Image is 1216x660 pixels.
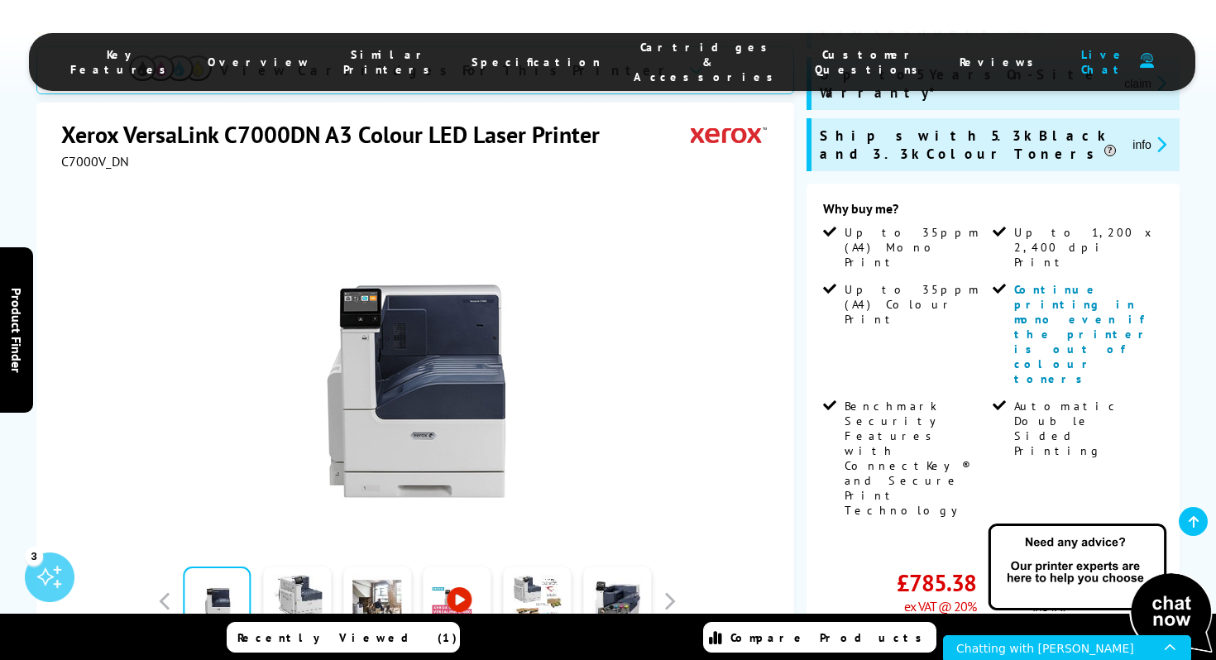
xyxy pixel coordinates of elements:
iframe: Chat icon for chat window [943,635,1191,660]
span: Compare Products [730,630,931,645]
span: Cartridges & Accessories [634,40,782,84]
span: Product Finder [8,288,25,373]
button: promo-description [1127,135,1171,154]
span: Key Features [70,47,175,77]
div: 3 [25,547,43,565]
span: Recently Viewed (1) [237,630,457,645]
h1: Xerox VersaLink C7000DN A3 Colour LED Laser Printer [61,119,616,150]
span: £785.38 [897,567,976,598]
div: Why buy me? [823,200,1163,225]
span: Reviews [960,55,1042,69]
span: Similar Printers [343,47,438,77]
span: Up to 1,200 x 2,400 dpi Print [1014,225,1159,270]
span: C7000V_DN [61,153,129,170]
span: ex VAT @ 20% [904,598,976,615]
img: Xerox VersaLink C7000DN [255,203,579,527]
span: Up to 35ppm (A4) Mono Print [845,225,989,270]
a: Compare Products [703,622,936,653]
img: Xerox [691,119,767,150]
span: Automatic Double Sided Printing [1014,399,1159,458]
span: Overview [208,55,310,69]
img: Open Live Chat window [984,521,1216,657]
span: Specification [472,55,601,69]
span: Ships with 5.3k Black and 3.3k Colour Toners [820,127,1119,163]
img: user-headset-duotone.svg [1140,53,1154,69]
span: Up to 35ppm (A4) Colour Print [845,282,989,327]
span: Benchmark Security Features with ConnectKey® and Secure Print Technology [845,399,989,518]
span: Continue printing in mono even if the printer is out of colour toners [1014,282,1153,386]
span: Customer Questions [815,47,926,77]
a: Recently Viewed (1) [227,622,460,653]
span: Live Chat [1075,47,1132,77]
